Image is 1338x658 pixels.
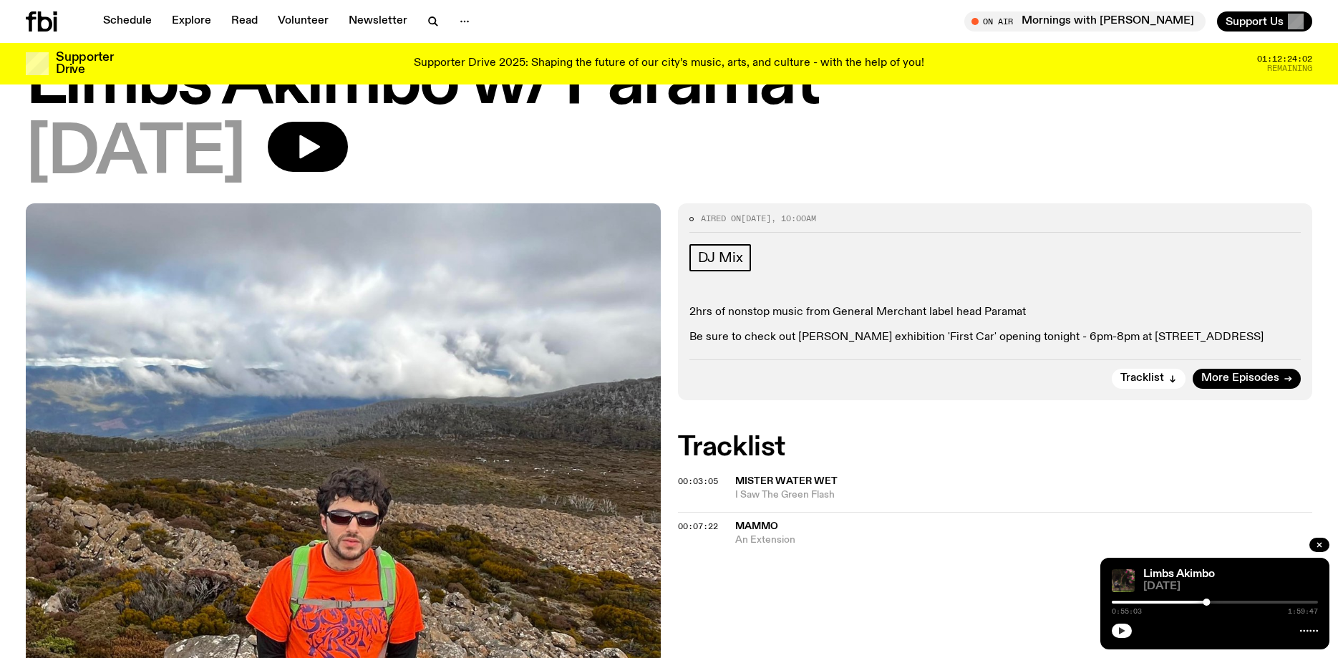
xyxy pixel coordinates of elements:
[1120,373,1164,384] span: Tracklist
[735,533,1313,547] span: An Extension
[1288,608,1318,615] span: 1:59:47
[223,11,266,32] a: Read
[678,521,718,532] span: 00:07:22
[678,523,718,531] button: 00:07:22
[735,521,778,531] span: Mammo
[1226,15,1284,28] span: Support Us
[1201,373,1279,384] span: More Episodes
[689,331,1301,344] p: Be sure to check out [PERSON_NAME] exhibition 'First Car' opening tonight - 6pm-8pm at [STREET_AD...
[735,488,1313,502] span: I Saw The Green Flash
[678,475,718,487] span: 00:03:05
[414,57,924,70] p: Supporter Drive 2025: Shaping the future of our city’s music, arts, and culture - with the help o...
[698,250,743,266] span: DJ Mix
[1267,64,1312,72] span: Remaining
[771,213,816,224] span: , 10:00am
[269,11,337,32] a: Volunteer
[1193,369,1301,389] a: More Episodes
[741,213,771,224] span: [DATE]
[163,11,220,32] a: Explore
[1112,569,1135,592] img: Jackson sits at an outdoor table, legs crossed and gazing at a black and brown dog also sitting a...
[701,213,741,224] span: Aired on
[26,122,245,186] span: [DATE]
[689,244,752,271] a: DJ Mix
[1143,569,1215,580] a: Limbs Akimbo
[1217,11,1312,32] button: Support Us
[94,11,160,32] a: Schedule
[678,478,718,485] button: 00:03:05
[678,435,1313,460] h2: Tracklist
[689,306,1301,319] p: 2hrs of nonstop music from General Merchant label head Paramat
[735,476,838,486] span: Mister Water Wet
[1257,55,1312,63] span: 01:12:24:02
[964,11,1206,32] button: On AirMornings with [PERSON_NAME]
[1112,608,1142,615] span: 0:55:03
[56,52,113,76] h3: Supporter Drive
[1143,581,1318,592] span: [DATE]
[1112,369,1186,389] button: Tracklist
[340,11,416,32] a: Newsletter
[26,52,1312,116] h1: Limbs Akimbo w/ Paramat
